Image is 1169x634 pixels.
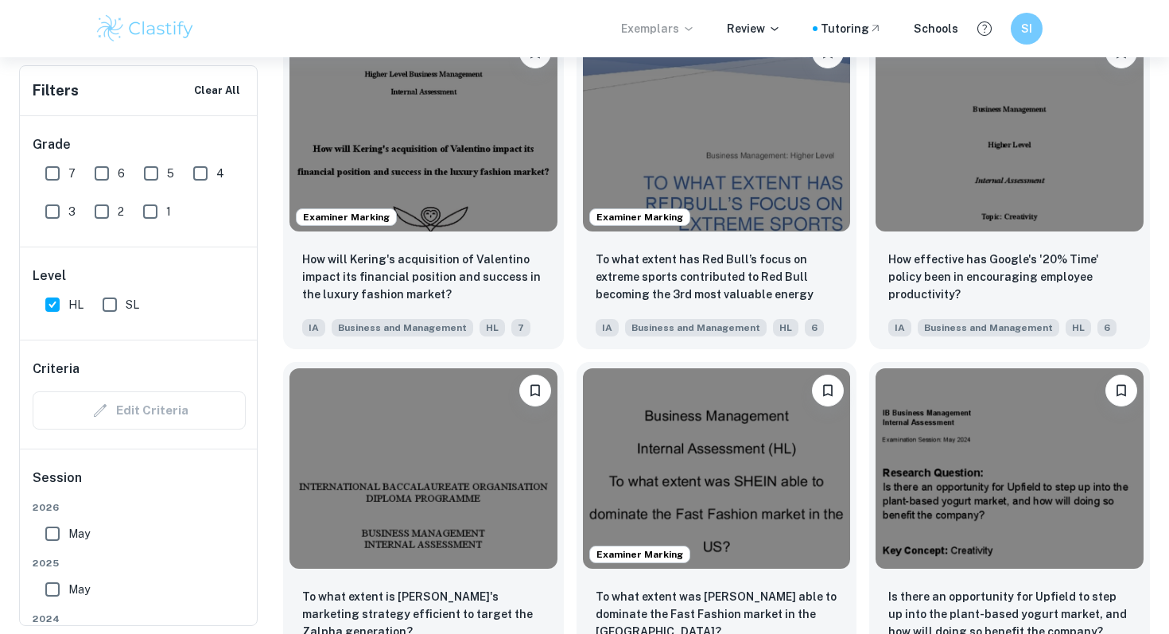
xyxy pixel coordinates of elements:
[33,612,246,626] span: 2024
[876,30,1144,231] img: Business and Management IA example thumbnail: How effective has Google's '20% Time' po
[166,203,171,220] span: 1
[1097,319,1117,336] span: 6
[583,368,851,569] img: Business and Management IA example thumbnail: To what extent was SHEIN able to dominat
[95,13,196,45] img: Clastify logo
[332,319,473,336] span: Business and Management
[118,165,125,182] span: 6
[805,319,824,336] span: 6
[297,210,396,224] span: Examiner Marking
[971,15,998,42] button: Help and Feedback
[68,296,83,313] span: HL
[888,319,911,336] span: IA
[33,266,246,286] h6: Level
[519,375,551,406] button: Bookmark
[1011,13,1043,45] button: SI
[68,581,90,598] span: May
[118,203,124,220] span: 2
[480,319,505,336] span: HL
[577,24,857,348] a: Examiner MarkingBookmarkTo what extent has Red Bull’s focus on extreme sports contributed to Red ...
[167,165,174,182] span: 5
[302,319,325,336] span: IA
[1105,375,1137,406] button: Bookmark
[289,368,557,569] img: Business and Management IA example thumbnail: To what extent is Claire's marketing str
[876,368,1144,569] img: Business and Management IA example thumbnail: Is there an opportunity for Upfield to s
[625,319,767,336] span: Business and Management
[914,20,958,37] a: Schools
[1018,20,1036,37] h6: SI
[33,391,246,430] div: Criteria filters are unavailable when searching by topic
[126,296,139,313] span: SL
[918,319,1059,336] span: Business and Management
[821,20,882,37] a: Tutoring
[68,525,90,543] span: May
[68,165,76,182] span: 7
[33,360,80,379] h6: Criteria
[33,80,79,102] h6: Filters
[33,500,246,515] span: 2026
[773,319,798,336] span: HL
[1066,319,1091,336] span: HL
[590,210,689,224] span: Examiner Marking
[812,375,844,406] button: Bookmark
[869,24,1150,348] a: BookmarkHow effective has Google's '20% Time' policy been in encouraging employee productivity?IA...
[33,135,246,154] h6: Grade
[621,20,695,37] p: Exemplars
[596,319,619,336] span: IA
[33,469,246,500] h6: Session
[216,165,224,182] span: 4
[190,79,244,103] button: Clear All
[289,30,557,231] img: Business and Management IA example thumbnail: How will Kering's acquisition of Valenti
[590,547,689,562] span: Examiner Marking
[888,251,1131,303] p: How effective has Google's '20% Time' policy been in encouraging employee productivity?
[283,24,564,348] a: Examiner MarkingBookmarkHow will Kering's acquisition of Valentino impact its financial position ...
[727,20,781,37] p: Review
[302,251,545,303] p: How will Kering's acquisition of Valentino impact its financial position and success in the luxur...
[583,30,851,231] img: Business and Management IA example thumbnail: To what extent has Red Bull’s focus on e
[68,203,76,220] span: 3
[511,319,530,336] span: 7
[33,556,246,570] span: 2025
[596,251,838,305] p: To what extent has Red Bull’s focus on extreme sports contributed to Red Bull becoming the 3rd mo...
